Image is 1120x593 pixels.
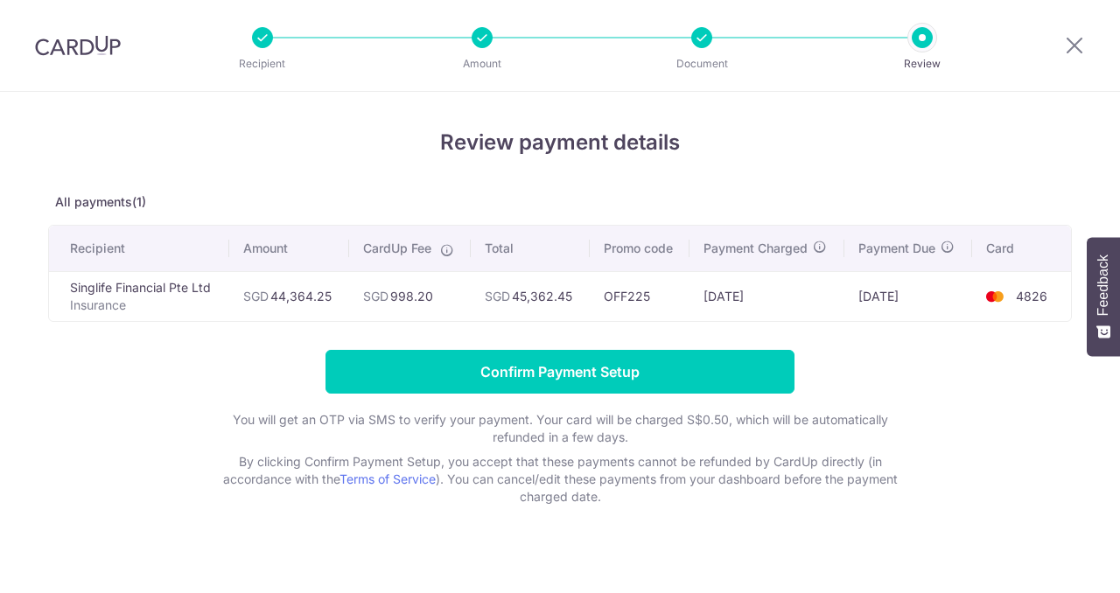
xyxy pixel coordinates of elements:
p: Recipient [198,55,327,73]
span: SGD [485,289,510,303]
span: SGD [243,289,269,303]
p: Document [637,55,766,73]
span: Payment Charged [703,240,808,257]
td: OFF225 [590,271,689,321]
img: CardUp [35,35,121,56]
span: SGD [363,289,388,303]
th: Amount [229,226,349,271]
p: Review [857,55,987,73]
h4: Review payment details [48,127,1072,158]
iframe: Opens a widget where you can find more information [1008,541,1102,584]
p: All payments(1) [48,193,1072,211]
input: Confirm Payment Setup [325,350,794,394]
td: Singlife Financial Pte Ltd [49,271,229,321]
button: Feedback - Show survey [1087,237,1120,356]
span: CardUp Fee [363,240,431,257]
th: Promo code [590,226,689,271]
p: Insurance [70,296,215,314]
th: Total [471,226,589,271]
a: Terms of Service [339,471,436,486]
span: 4826 [1016,289,1047,303]
td: 44,364.25 [229,271,349,321]
p: You will get an OTP via SMS to verify your payment. Your card will be charged S$0.50, which will ... [210,411,910,446]
img: <span class="translation_missing" title="translation missing: en.account_steps.new_confirm_form.b... [977,286,1012,307]
td: [DATE] [689,271,845,321]
th: Recipient [49,226,229,271]
span: Feedback [1095,255,1111,316]
td: 45,362.45 [471,271,589,321]
th: Card [972,226,1071,271]
p: By clicking Confirm Payment Setup, you accept that these payments cannot be refunded by CardUp di... [210,453,910,506]
span: Payment Due [858,240,935,257]
td: 998.20 [349,271,472,321]
p: Amount [417,55,547,73]
td: [DATE] [844,271,972,321]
